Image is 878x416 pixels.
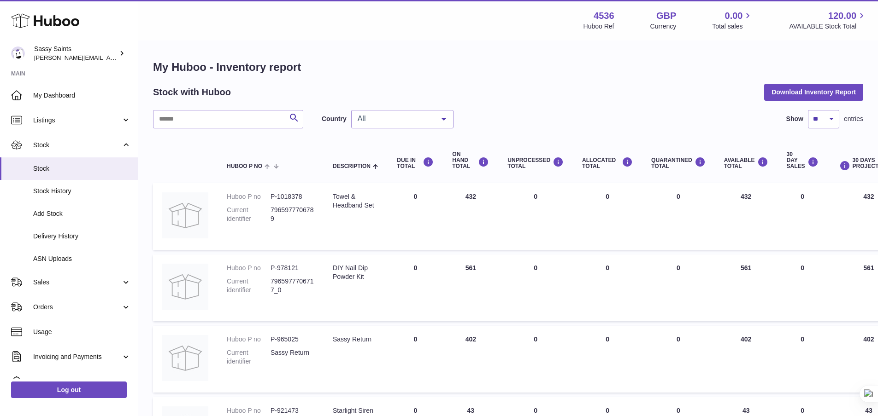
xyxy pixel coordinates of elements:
[507,157,564,169] div: UNPROCESSED Total
[778,183,828,250] td: 0
[828,10,856,22] span: 120.00
[573,254,642,321] td: 0
[271,206,314,223] dd: 7965977706789
[11,381,127,398] a: Log out
[677,335,680,343] span: 0
[33,377,131,386] span: Cases
[725,10,743,22] span: 0.00
[786,115,803,123] label: Show
[388,183,443,250] td: 0
[651,157,706,169] div: QUARANTINED Total
[677,264,680,272] span: 0
[33,254,131,263] span: ASN Uploads
[355,114,435,123] span: All
[452,151,489,170] div: ON HAND Total
[582,157,633,169] div: ALLOCATED Total
[764,84,863,100] button: Download Inventory Report
[498,254,573,321] td: 0
[712,22,753,31] span: Total sales
[271,348,314,366] dd: Sassy Return
[333,335,378,344] div: Sassy Return
[34,45,117,62] div: Sassy Saints
[34,54,185,61] span: [PERSON_NAME][EMAIL_ADDRESS][DOMAIN_NAME]
[677,407,680,414] span: 0
[227,335,271,344] dt: Huboo P no
[715,254,778,321] td: 561
[789,22,867,31] span: AVAILABLE Stock Total
[227,206,271,223] dt: Current identifier
[388,254,443,321] td: 0
[443,183,498,250] td: 432
[33,209,131,218] span: Add Stock
[33,141,121,150] span: Stock
[33,232,131,241] span: Delivery History
[443,326,498,393] td: 402
[162,192,208,238] img: product image
[397,157,434,169] div: DUE IN TOTAL
[153,60,863,75] h1: My Huboo - Inventory report
[162,264,208,310] img: product image
[677,193,680,200] span: 0
[333,192,378,210] div: Towel & Headband Set
[715,183,778,250] td: 432
[271,192,314,201] dd: P-1018378
[443,254,498,321] td: 561
[388,326,443,393] td: 0
[33,352,121,361] span: Invoicing and Payments
[650,22,677,31] div: Currency
[789,10,867,31] a: 120.00 AVAILABLE Stock Total
[227,348,271,366] dt: Current identifier
[33,164,131,173] span: Stock
[271,406,314,415] dd: P-921473
[33,187,131,196] span: Stock History
[573,326,642,393] td: 0
[715,326,778,393] td: 402
[33,278,121,287] span: Sales
[778,326,828,393] td: 0
[227,264,271,272] dt: Huboo P no
[322,115,347,123] label: Country
[271,277,314,295] dd: 7965977706717_0
[33,303,121,312] span: Orders
[787,151,819,170] div: 30 DAY SALES
[271,335,314,344] dd: P-965025
[656,10,676,22] strong: GBP
[583,22,614,31] div: Huboo Ref
[33,328,131,336] span: Usage
[33,91,131,100] span: My Dashboard
[162,335,208,381] img: product image
[333,264,378,281] div: DIY Nail Dip Powder Kit
[573,183,642,250] td: 0
[724,157,768,169] div: AVAILABLE Total
[333,163,371,169] span: Description
[844,115,863,123] span: entries
[227,192,271,201] dt: Huboo P no
[227,277,271,295] dt: Current identifier
[271,264,314,272] dd: P-978121
[227,163,262,169] span: Huboo P no
[594,10,614,22] strong: 4536
[33,116,121,125] span: Listings
[498,326,573,393] td: 0
[498,183,573,250] td: 0
[227,406,271,415] dt: Huboo P no
[153,86,231,98] h2: Stock with Huboo
[11,46,25,60] img: ramey@sassysaints.com
[712,10,753,31] a: 0.00 Total sales
[778,254,828,321] td: 0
